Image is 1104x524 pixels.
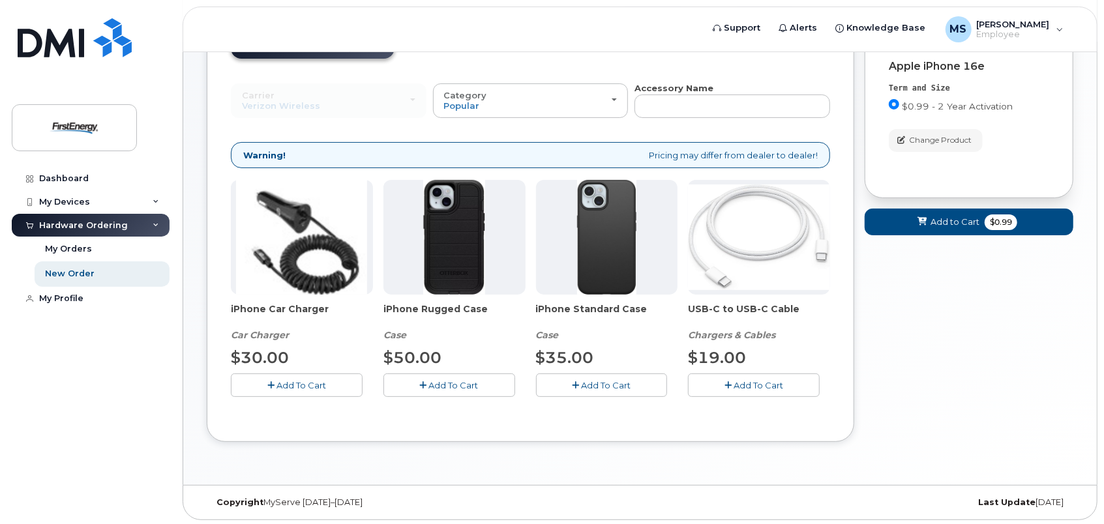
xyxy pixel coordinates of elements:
span: $0.99 [985,214,1017,230]
button: Add to Cart $0.99 [865,209,1073,235]
span: [PERSON_NAME] [977,19,1050,29]
div: iPhone Standard Case [536,302,678,342]
div: MyServe [DATE]–[DATE] [207,497,496,508]
a: Support [704,15,770,41]
span: iPhone Car Charger [231,302,373,328]
span: Change Product [909,134,972,146]
a: Alerts [770,15,827,41]
span: iPhone Standard Case [536,302,678,328]
span: $35.00 [536,348,594,367]
span: Popular [444,100,480,111]
img: Defender.jpg [423,180,485,295]
strong: Warning! [243,149,286,162]
span: Add To Cart [429,380,479,390]
iframe: Messenger Launcher [1047,467,1094,514]
span: $30.00 [231,348,289,367]
span: Employee [977,29,1050,40]
a: Knowledge Base [827,15,935,41]
div: Term and Size [889,83,1049,94]
img: iphonesecg.jpg [236,180,367,295]
div: Mezzapelle, Stephanie A [936,16,1073,42]
div: Pricing may differ from dealer to dealer! [231,142,830,169]
span: Add To Cart [734,380,783,390]
div: iPhone Rugged Case [383,302,526,342]
button: Category Popular [433,83,629,117]
img: USB-C.jpg [688,184,830,290]
span: Knowledge Base [847,22,926,35]
img: Symmetry.jpg [577,180,636,295]
span: Category [444,90,487,100]
span: Alerts [790,22,818,35]
span: MS [950,22,967,37]
div: iPhone Car Charger [231,302,373,342]
button: Add To Cart [688,373,820,396]
div: [DATE] [784,497,1073,508]
span: Support [724,22,761,35]
strong: Copyright [216,497,263,507]
em: Case [383,329,406,341]
span: Add To Cart [276,380,326,390]
em: Chargers & Cables [688,329,775,341]
span: $19.00 [688,348,746,367]
em: Car Charger [231,329,289,341]
strong: Accessory Name [634,83,713,93]
span: Add to Cart [931,216,979,228]
span: iPhone Rugged Case [383,302,526,328]
button: Change Product [889,129,983,152]
strong: Last Update [978,497,1036,507]
button: Add To Cart [536,373,668,396]
div: Apple iPhone 16e [889,61,1049,72]
input: $0.99 - 2 Year Activation [889,99,899,109]
span: $0.99 - 2 Year Activation [902,101,1013,111]
span: Add To Cart [581,380,631,390]
em: Case [536,329,559,341]
div: USB-C to USB-C Cable [688,302,830,342]
button: Add To Cart [231,373,363,396]
button: Add To Cart [383,373,515,396]
span: USB-C to USB-C Cable [688,302,830,328]
span: $50.00 [383,348,441,367]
